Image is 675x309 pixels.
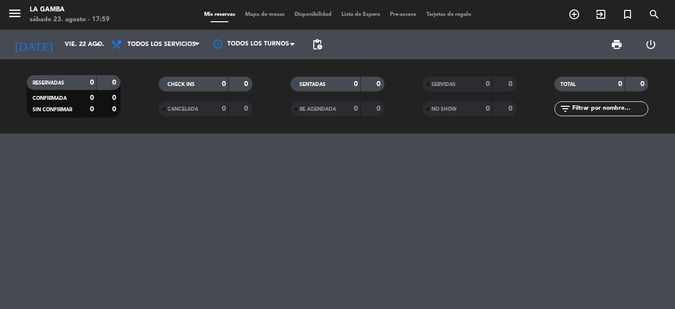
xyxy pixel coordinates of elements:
i: exit_to_app [595,8,607,20]
strong: 0 [354,81,358,88]
strong: 0 [486,81,490,88]
span: print [611,39,623,50]
span: Disponibilidad [290,12,337,17]
span: CANCELADA [168,107,198,112]
strong: 0 [508,105,514,112]
i: add_circle_outline [568,8,580,20]
span: RESERVADAS [33,81,64,86]
strong: 0 [640,81,646,88]
i: arrow_drop_down [92,39,104,50]
span: Tarjetas de regalo [422,12,476,17]
span: Todos los servicios [127,41,196,48]
strong: 0 [222,81,226,88]
i: turned_in_not [622,8,633,20]
strong: 0 [508,81,514,88]
strong: 0 [90,94,94,101]
strong: 0 [354,105,358,112]
strong: 0 [222,105,226,112]
span: Pre-acceso [385,12,422,17]
div: sábado 23. agosto - 17:59 [30,15,110,25]
strong: 0 [618,81,622,88]
strong: 0 [112,94,118,101]
strong: 0 [90,106,94,113]
strong: 0 [90,79,94,86]
strong: 0 [244,81,250,88]
span: Mis reservas [199,12,240,17]
div: La Gamba [30,5,110,15]
strong: 0 [112,106,118,113]
span: SIN CONFIRMAR [33,107,72,112]
i: filter_list [559,103,571,115]
span: Mapa de mesas [240,12,290,17]
span: CHECK INS [168,82,195,87]
i: menu [7,6,22,21]
span: SENTADAS [299,82,326,87]
strong: 0 [377,105,382,112]
strong: 0 [486,105,490,112]
button: menu [7,6,22,24]
i: power_settings_new [645,39,657,50]
span: pending_actions [311,39,323,50]
span: CONFIRMADA [33,96,67,101]
span: TOTAL [560,82,576,87]
span: SERVIDAS [431,82,456,87]
i: search [648,8,660,20]
strong: 0 [377,81,382,88]
strong: 0 [244,105,250,112]
i: [DATE] [7,34,60,55]
strong: 0 [112,79,118,86]
div: LOG OUT [633,30,668,59]
span: Lista de Espera [337,12,385,17]
input: Filtrar por nombre... [571,103,648,114]
span: NO SHOW [431,107,457,112]
span: RE AGENDADA [299,107,336,112]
